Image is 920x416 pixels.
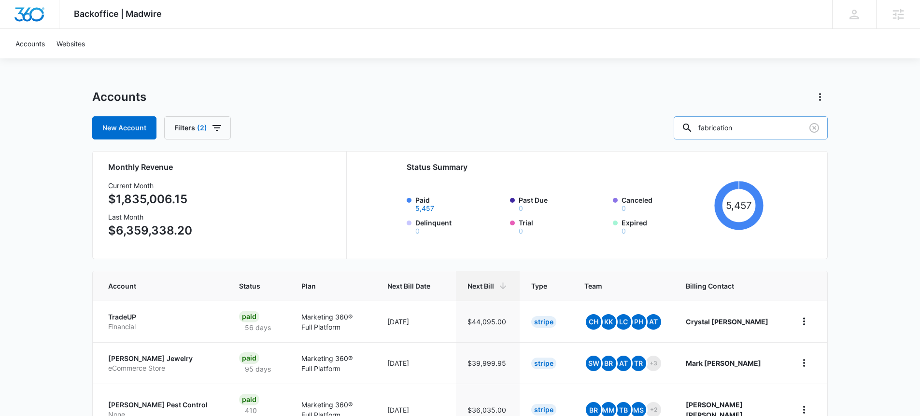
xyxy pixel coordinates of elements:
span: KK [601,314,616,330]
span: TR [631,356,646,371]
td: [DATE] [376,301,456,342]
p: TradeUP [108,312,216,322]
strong: Crystal [PERSON_NAME] [686,318,768,326]
button: Clear [807,120,822,136]
span: Billing Contact [686,281,773,291]
span: +3 [646,356,661,371]
div: Stripe [531,358,556,369]
div: Paid [239,394,259,405]
p: $1,835,006.15 [108,191,192,208]
button: Actions [812,89,828,105]
label: Trial [519,218,608,235]
span: BR [601,356,616,371]
span: AT [646,314,661,330]
span: Backoffice | Madwire [74,9,162,19]
label: Expired [622,218,710,235]
p: 95 days [239,364,277,374]
span: LC [616,314,631,330]
button: home [796,314,812,329]
span: (2) [197,125,207,131]
label: Past Due [519,195,608,212]
button: home [796,355,812,371]
label: Canceled [622,195,710,212]
span: Team [584,281,649,291]
span: PH [631,314,646,330]
span: Type [531,281,547,291]
span: Plan [301,281,365,291]
div: Stripe [531,404,556,416]
a: New Account [92,116,156,139]
span: SW [586,356,601,371]
button: Paid [415,205,434,212]
label: Paid [415,195,504,212]
td: $44,095.00 [456,301,520,342]
span: At [616,356,631,371]
span: CH [586,314,601,330]
div: Paid [239,311,259,322]
p: Marketing 360® Full Platform [301,353,365,374]
td: [DATE] [376,342,456,384]
tspan: 5,457 [726,199,752,211]
p: [PERSON_NAME] Jewelry [108,354,216,363]
button: Filters(2) [164,116,231,139]
div: Stripe [531,316,556,328]
h1: Accounts [92,90,146,104]
a: Websites [51,29,91,58]
h3: Last Month [108,212,192,222]
h2: Monthly Revenue [108,161,335,173]
p: 56 days [239,322,277,333]
h3: Current Month [108,180,192,191]
strong: Mark [PERSON_NAME] [686,359,761,367]
h2: Status Summary [407,161,764,173]
a: Accounts [10,29,51,58]
label: Delinquent [415,218,504,235]
span: Next Bill [467,281,494,291]
p: [PERSON_NAME] Pest Control [108,400,216,410]
p: Financial [108,322,216,332]
input: Search [674,116,828,139]
a: [PERSON_NAME] JewelryeCommerce Store [108,354,216,373]
span: Account [108,281,202,291]
div: Paid [239,352,259,364]
p: $6,359,338.20 [108,222,192,239]
a: TradeUPFinancial [108,312,216,331]
p: eCommerce Store [108,363,216,373]
span: Next Bill Date [387,281,430,291]
span: Status [239,281,264,291]
p: Marketing 360® Full Platform [301,312,365,332]
td: $39,999.95 [456,342,520,384]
